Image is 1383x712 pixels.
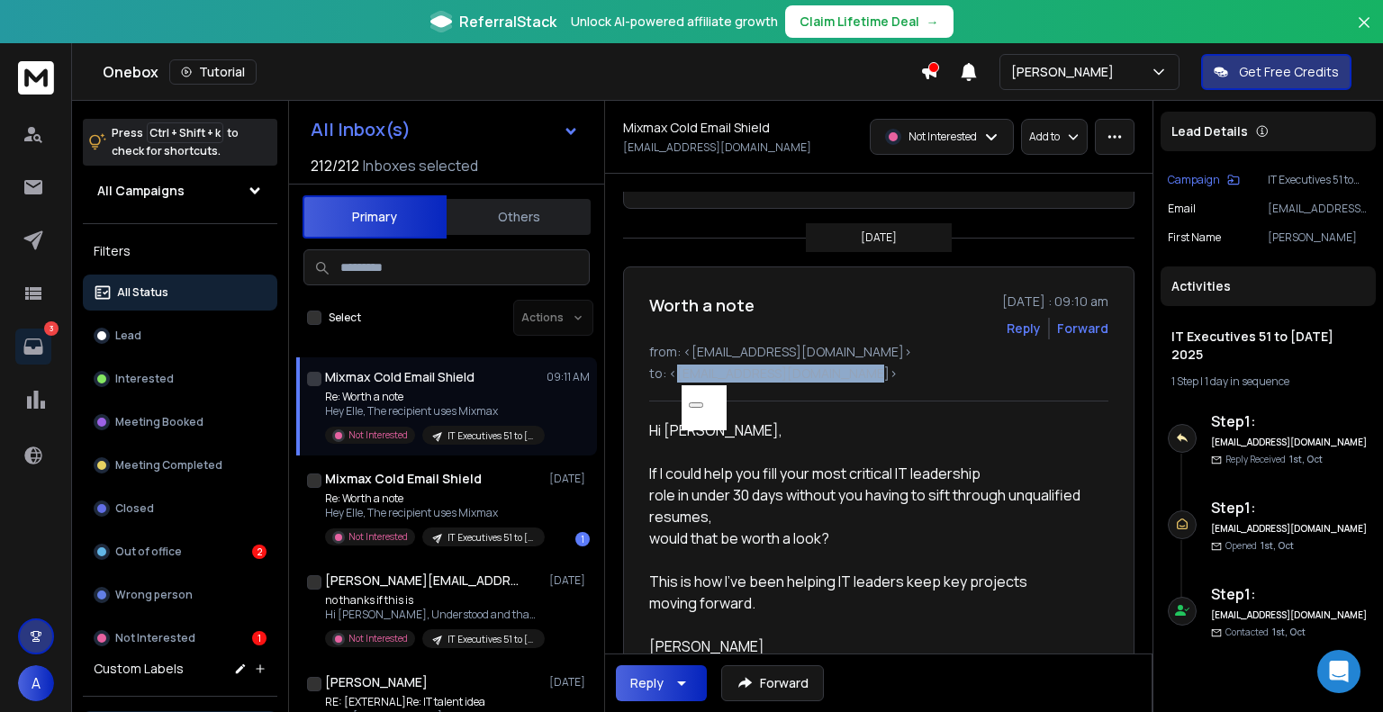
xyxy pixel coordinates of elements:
[549,675,590,689] p: [DATE]
[616,665,707,701] button: Reply
[1268,202,1369,216] p: [EMAIL_ADDRESS][DOMAIN_NAME]
[1268,230,1369,245] p: [PERSON_NAME]
[325,368,475,386] h1: Mixmax Cold Email Shield
[83,577,277,613] button: Wrong person
[83,534,277,570] button: Out of office2
[1225,453,1323,466] p: Reply Received
[649,463,1094,549] div: If I could help you fill your most critical IT leadership role in under 30 days without you havin...
[1171,374,1198,389] span: 1 Step
[1211,497,1369,518] h6: Step 1 :
[1168,230,1221,245] p: First Name
[1029,130,1060,144] p: Add to
[1211,583,1369,605] h6: Step 1 :
[169,59,257,85] button: Tutorial
[649,419,1094,441] div: Hi [PERSON_NAME],
[94,660,184,678] h3: Custom Labels
[1057,320,1108,338] div: Forward
[623,140,811,155] p: [EMAIL_ADDRESS][DOMAIN_NAME]
[83,491,277,527] button: Closed
[83,318,277,354] button: Lead
[1007,320,1041,338] button: Reply
[325,593,541,608] p: no thanks if this is
[115,415,203,429] p: Meeting Booked
[97,182,185,200] h1: All Campaigns
[1211,436,1369,449] h6: [EMAIL_ADDRESS][DOMAIN_NAME]
[363,155,478,176] h3: Inboxes selected
[44,321,59,336] p: 3
[311,155,359,176] span: 212 / 212
[721,665,824,701] button: Forward
[83,447,277,483] button: Meeting Completed
[447,197,591,237] button: Others
[83,173,277,209] button: All Campaigns
[329,311,361,325] label: Select
[549,472,590,486] p: [DATE]
[1261,539,1294,552] span: 1st, Oct
[303,195,447,239] button: Primary
[325,390,541,404] p: Re: Worth a note
[115,372,174,386] p: Interested
[311,121,411,139] h1: All Inbox(s)
[1201,54,1351,90] button: Get Free Credits
[348,632,408,645] p: Not Interested
[325,572,523,590] h1: [PERSON_NAME][EMAIL_ADDRESS][DOMAIN_NAME]
[296,112,593,148] button: All Inbox(s)
[115,458,222,473] p: Meeting Completed
[1161,266,1376,306] div: Activities
[649,571,1094,614] div: This is how I’ve been helping IT leaders keep key projects moving forward.
[112,124,239,160] p: Press to check for shortcuts.
[15,329,51,365] a: 3
[252,631,267,645] div: 1
[83,404,277,440] button: Meeting Booked
[575,532,590,546] div: 1
[83,275,277,311] button: All Status
[447,633,534,646] p: IT Executives 51 to [DATE] 2025
[115,631,195,645] p: Not Interested
[649,365,1108,383] p: to: <[EMAIL_ADDRESS][DOMAIN_NAME]>
[1211,608,1369,622] h6: [EMAIL_ADDRESS][DOMAIN_NAME]
[1225,626,1306,639] p: Contacted
[908,130,977,144] p: Not Interested
[1168,173,1220,187] p: Campaign
[549,573,590,588] p: [DATE]
[325,404,541,419] p: Hey Elle, The recipient uses Mixmax
[785,5,954,38] button: Claim Lifetime Deal→
[861,230,897,245] p: [DATE]
[1211,522,1369,536] h6: [EMAIL_ADDRESS][DOMAIN_NAME]
[103,59,920,85] div: Onebox
[1239,63,1339,81] p: Get Free Credits
[325,608,541,622] p: Hi [PERSON_NAME], Understood and thanks for
[115,545,182,559] p: Out of office
[1168,173,1240,187] button: Campaign
[115,588,193,602] p: Wrong person
[447,531,534,545] p: IT Executives 51 to [DATE] 2025
[1352,11,1376,54] button: Close banner
[83,239,277,264] h3: Filters
[547,370,590,384] p: 09:11 AM
[1225,539,1294,553] p: Opened
[348,428,408,442] p: Not Interested
[1317,650,1360,693] div: Open Intercom Messenger
[623,119,770,137] h1: Mixmax Cold Email Shield
[571,13,778,31] p: Unlock AI-powered affiliate growth
[115,329,141,343] p: Lead
[1289,453,1323,465] span: 1st, Oct
[1171,374,1365,389] div: |
[1211,410,1369,432] h6: Step 1 :
[325,673,428,691] h1: [PERSON_NAME]
[18,665,54,701] button: A
[115,501,154,516] p: Closed
[325,491,541,506] p: Re: Worth a note
[325,506,541,520] p: Hey Elle, The recipient uses Mixmax
[459,11,556,32] span: ReferralStack
[252,545,267,559] div: 2
[1002,293,1108,311] p: [DATE] : 09:10 am
[1205,374,1289,389] span: 1 day in sequence
[1011,63,1121,81] p: [PERSON_NAME]
[83,620,277,656] button: Not Interested1
[325,695,541,709] p: RE: [EXTERNAL]Re: IT talent idea
[1268,173,1369,187] p: IT Executives 51 to [DATE] 2025
[649,293,755,318] h1: Worth a note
